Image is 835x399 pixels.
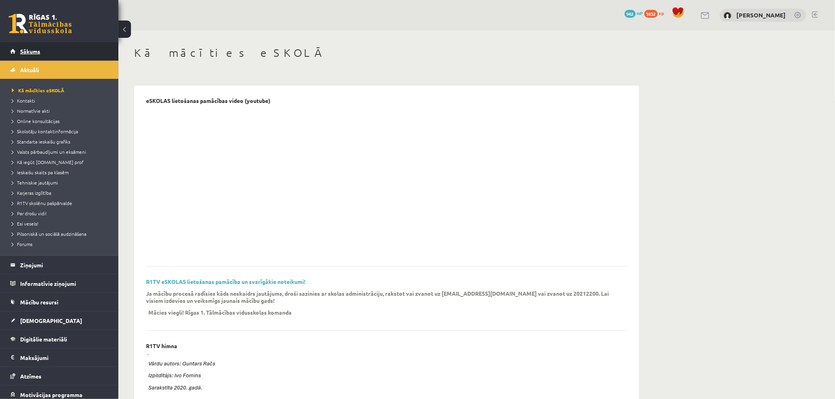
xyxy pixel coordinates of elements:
span: Pilsoniskā un sociālā audzināšana [12,231,86,237]
a: [DEMOGRAPHIC_DATA] [10,311,109,330]
a: R1TV eSKOLAS lietošanas pamācība un svarīgākie noteikumi! [146,278,305,285]
a: Maksājumi [10,349,109,367]
span: Atzīmes [20,373,41,380]
a: Esi vesels! [12,220,110,227]
p: Ja mācību procesā radīsies kāds neskaidrs jautājums, droši sazinies ar skolas administrāciju, rak... [146,290,616,304]
span: Par drošu vidi! [12,210,47,216]
a: 942 mP [625,10,643,16]
a: Forums [12,241,110,248]
a: Valsts pārbaudījumi un eksāmeni [12,148,110,155]
img: Viktorija Plikša [724,12,732,20]
a: Standarta ieskaišu grafiks [12,138,110,145]
a: Aktuāli [10,61,109,79]
span: [DEMOGRAPHIC_DATA] [20,317,82,324]
span: 942 [625,10,636,18]
span: Skolotāju kontaktinformācija [12,128,78,134]
span: Mācību resursi [20,298,58,306]
span: Kontakti [12,97,35,104]
a: Informatīvie ziņojumi [10,274,109,293]
a: Ieskaišu skaits pa klasēm [12,169,110,176]
span: Ieskaišu skaits pa klasēm [12,169,69,175]
a: Kontakti [12,97,110,104]
a: [PERSON_NAME] [737,11,786,19]
legend: Ziņojumi [20,256,109,274]
a: Tehniskie jautājumi [12,179,110,186]
a: Ziņojumi [10,256,109,274]
legend: Maksājumi [20,349,109,367]
a: Kā mācīties eSKOLĀ [12,87,110,94]
a: Par drošu vidi! [12,210,110,217]
span: Motivācijas programma [20,391,82,398]
span: Kā mācīties eSKOLĀ [12,87,64,93]
span: Digitālie materiāli [20,336,67,343]
span: R1TV skolēnu pašpārvalde [12,200,72,206]
span: Tehniskie jautājumi [12,179,58,186]
span: Online konsultācijas [12,118,60,124]
a: Pilsoniskā un sociālā audzināšana [12,230,110,237]
span: Aktuāli [20,66,39,73]
p: Mācies viegli! [148,309,184,316]
p: R1TV himna [146,343,177,349]
a: Atzīmes [10,367,109,385]
span: mP [637,10,643,16]
p: Rīgas 1. Tālmācības vidusskolas komanda [185,309,292,316]
span: Standarta ieskaišu grafiks [12,138,70,145]
p: eSKOLAS lietošanas pamācības video (youtube) [146,97,270,104]
a: Sākums [10,42,109,60]
a: Skolotāju kontaktinformācija [12,128,110,135]
legend: Informatīvie ziņojumi [20,274,109,293]
span: Esi vesels! [12,220,38,227]
span: Sākums [20,48,40,55]
a: Rīgas 1. Tālmācības vidusskola [9,14,72,34]
span: xp [659,10,664,16]
span: Forums [12,241,32,247]
a: Karjeras izglītība [12,189,110,196]
a: Digitālie materiāli [10,330,109,348]
a: 1832 xp [644,10,668,16]
span: Karjeras izglītība [12,190,51,196]
span: Normatīvie akti [12,108,50,114]
a: Online konsultācijas [12,117,110,125]
h1: Kā mācīties eSKOLĀ [134,46,639,60]
a: Normatīvie akti [12,107,110,114]
span: 1832 [644,10,658,18]
a: Mācību resursi [10,293,109,311]
a: R1TV skolēnu pašpārvalde [12,199,110,207]
span: Valsts pārbaudījumi un eksāmeni [12,149,86,155]
a: Kā iegūt [DOMAIN_NAME] prof [12,158,110,166]
span: Kā iegūt [DOMAIN_NAME] prof [12,159,84,165]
